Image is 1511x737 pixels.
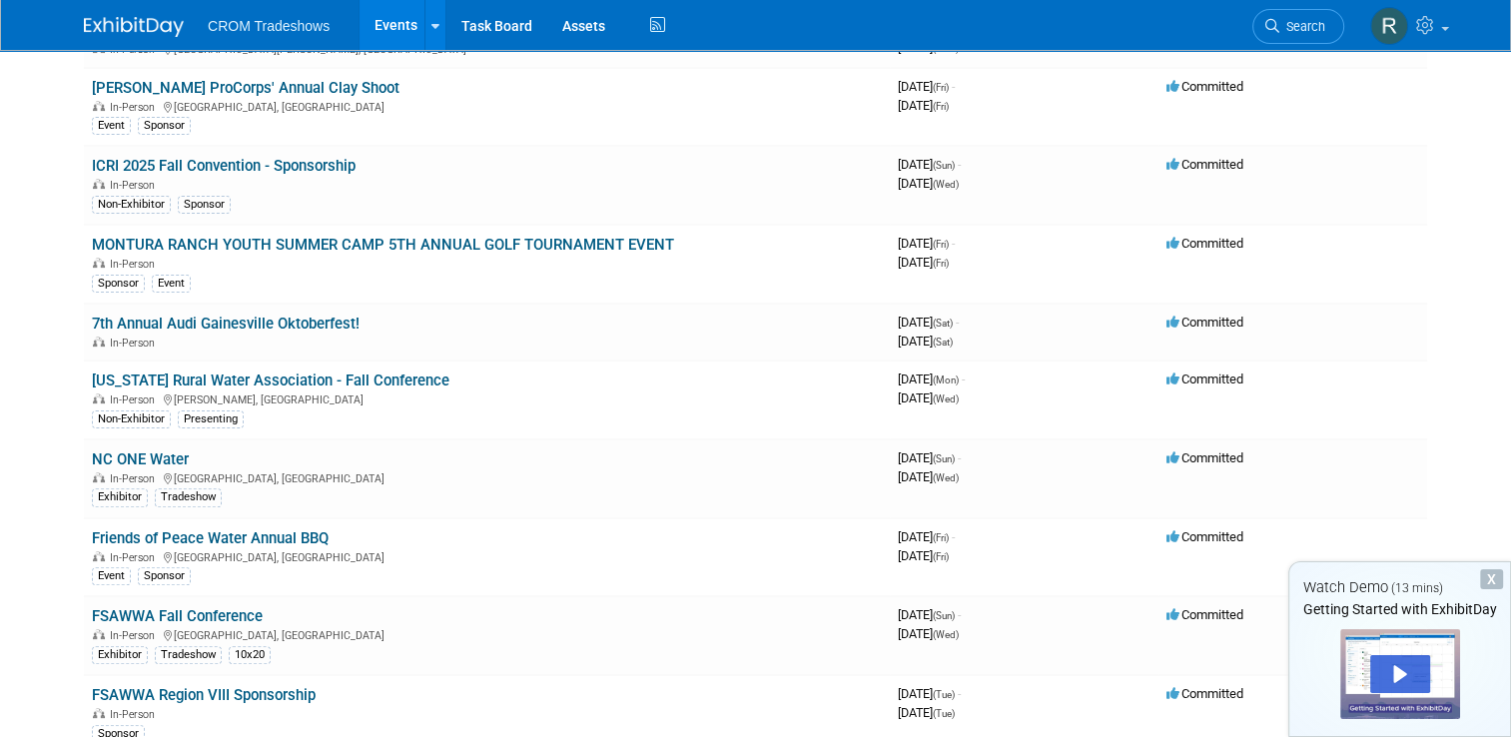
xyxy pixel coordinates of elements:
img: In-Person Event [93,708,105,718]
span: Committed [1166,529,1243,544]
span: [DATE] [898,450,961,465]
span: [DATE] [898,334,953,349]
div: [GEOGRAPHIC_DATA], [GEOGRAPHIC_DATA] [92,469,882,485]
div: Tradeshow [155,646,222,664]
span: (Wed) [933,393,959,404]
span: [DATE] [898,705,955,720]
a: 7th Annual Audi Gainesville Oktoberfest! [92,315,360,333]
span: (Sat) [933,318,953,329]
span: (Sun) [933,160,955,171]
div: Sponsor [92,275,145,293]
img: In-Person Event [93,629,105,639]
div: Tradeshow [155,488,222,506]
span: - [958,607,961,622]
span: In-Person [110,258,161,271]
span: In-Person [110,629,161,642]
span: [DATE] [898,607,961,622]
span: Committed [1166,686,1243,701]
span: (Wed) [933,629,959,640]
div: [GEOGRAPHIC_DATA], [GEOGRAPHIC_DATA] [92,98,882,114]
span: Search [1279,19,1325,34]
div: [PERSON_NAME], [GEOGRAPHIC_DATA] [92,390,882,406]
a: [PERSON_NAME] ProCorps' Annual Clay Shoot [92,79,399,97]
span: - [952,236,955,251]
span: [DATE] [898,390,959,405]
span: - [952,79,955,94]
span: (Fri) [933,101,949,112]
a: [US_STATE] Rural Water Association - Fall Conference [92,371,449,389]
a: FSAWWA Region VIII Sponsorship [92,686,316,704]
div: Event [92,117,131,135]
div: Watch Demo [1289,577,1510,598]
div: Sponsor [138,567,191,585]
span: (Fri) [933,258,949,269]
span: (Sun) [933,453,955,464]
div: Event [152,275,191,293]
img: Rachel Meyers [1370,7,1408,45]
img: In-Person Event [93,337,105,347]
span: Committed [1166,607,1243,622]
img: In-Person Event [93,258,105,268]
span: [DATE] [898,548,949,563]
span: [DATE] [898,157,961,172]
span: [DATE] [898,98,949,113]
span: [DATE] [898,79,955,94]
span: In-Person [110,551,161,564]
span: (Fri) [933,551,949,562]
span: Committed [1166,450,1243,465]
a: Friends of Peace Water Annual BBQ [92,529,329,547]
span: - [956,315,959,330]
div: Exhibitor [92,488,148,506]
div: Sponsor [178,196,231,214]
span: CROM Tradeshows [208,18,330,34]
div: Exhibitor [92,646,148,664]
a: FSAWWA Fall Conference [92,607,263,625]
span: In-Person [110,101,161,114]
span: Committed [1166,79,1243,94]
span: - [958,450,961,465]
div: [GEOGRAPHIC_DATA], [GEOGRAPHIC_DATA] [92,548,882,564]
div: Play [1370,655,1430,693]
div: Non-Exhibitor [92,196,171,214]
span: Committed [1166,157,1243,172]
span: (Fri) [933,532,949,543]
div: Sponsor [138,117,191,135]
img: In-Person Event [93,101,105,111]
span: In-Person [110,472,161,485]
div: Presenting [178,410,244,428]
img: In-Person Event [93,472,105,482]
span: - [958,157,961,172]
a: ICRI 2025 Fall Convention - Sponsorship [92,157,356,175]
span: [DATE] [898,315,959,330]
span: (Sat) [933,337,953,348]
span: [DATE] [898,371,965,386]
span: (Mon) [933,374,959,385]
span: [DATE] [898,469,959,484]
span: (Tue) [933,689,955,700]
span: [DATE] [898,176,959,191]
img: In-Person Event [93,551,105,561]
div: Non-Exhibitor [92,410,171,428]
span: (Fri) [933,239,949,250]
span: [DATE] [898,236,955,251]
span: In-Person [110,708,161,721]
span: (Wed) [933,179,959,190]
div: Getting Started with ExhibitDay [1289,599,1510,619]
span: Committed [1166,371,1243,386]
span: (Sun) [933,610,955,621]
img: ExhibitDay [84,17,184,37]
span: (13 mins) [1391,581,1443,595]
span: (Wed) [933,472,959,483]
a: Search [1252,9,1344,44]
a: NC ONE Water [92,450,189,468]
span: [DATE] [898,626,959,641]
img: In-Person Event [93,179,105,189]
span: In-Person [110,393,161,406]
div: Event [92,567,131,585]
div: Dismiss [1480,569,1503,589]
img: In-Person Event [93,393,105,403]
span: In-Person [110,337,161,350]
span: (Tue) [933,708,955,719]
span: [DATE] [898,529,955,544]
span: Committed [1166,236,1243,251]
